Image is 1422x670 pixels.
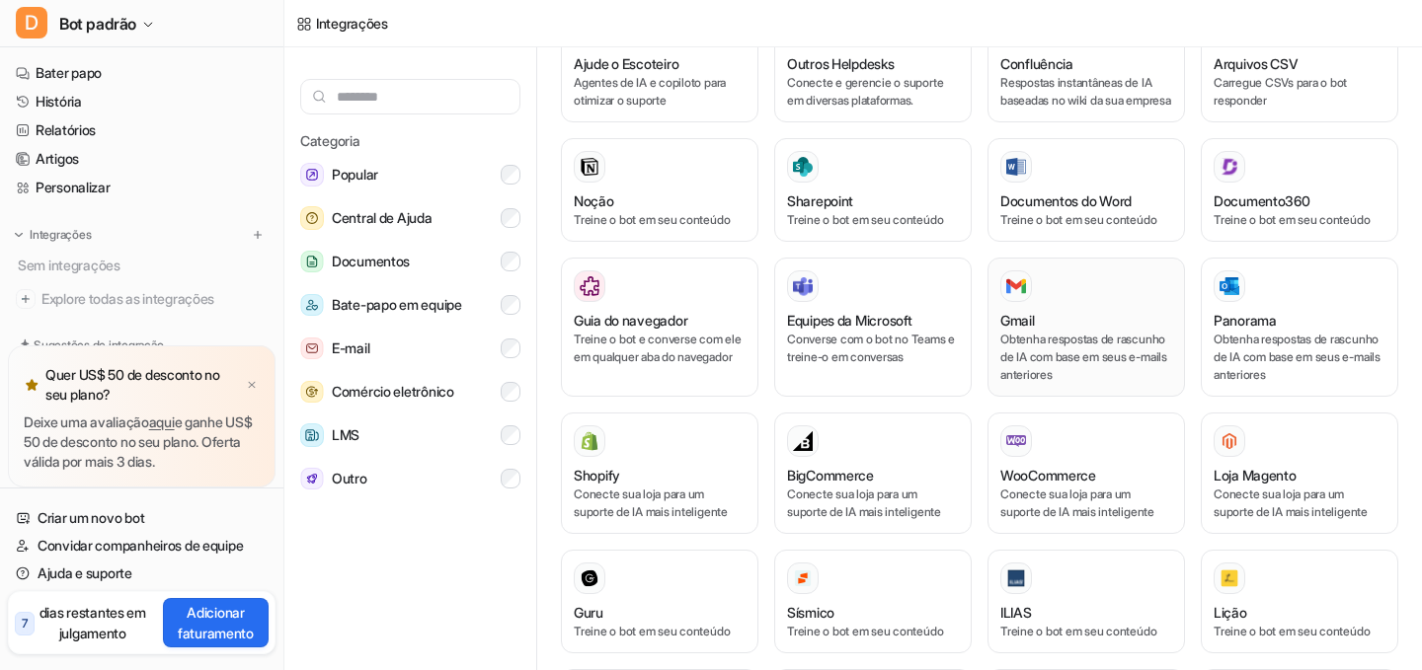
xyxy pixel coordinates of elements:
[41,290,214,307] font: Explore todas as integrações
[8,116,276,144] a: Relatórios
[38,564,132,581] font: Ajuda e suporte
[787,486,941,519] font: Conecte sua loja para um suporte de IA mais inteligente
[332,166,378,183] font: Popular
[574,624,730,638] font: Treine o bot em seu conteúdo
[25,11,39,35] font: D
[300,468,324,490] img: Outro
[1000,332,1167,382] font: Obtenha respostas de rascunho de IA com base em seus e-mails anteriores
[1214,312,1277,329] font: Panorama
[8,145,276,173] a: Artigos
[574,212,730,227] font: Treine o bot em seu conteúdo
[24,377,39,393] img: estrela
[8,532,276,559] a: Convidar companheiros de equipe
[300,381,324,404] img: Comércio eletrônico
[8,504,276,532] a: Criar um novo bot
[1201,1,1398,122] button: Arquivos CSVArquivos CSVCarregue CSVs para o bot responder
[300,372,520,411] button: Comércio eletrônicoComércio eletrônico
[8,225,97,245] button: Integrações
[36,150,79,167] font: Artigos
[1000,212,1156,227] font: Treine o bot em seu conteúdo
[38,509,144,526] font: Criar um novo bot
[774,258,972,397] button: Equipes da MicrosoftEquipes da MicrosoftConverse com o bot no Teams e treine-o em conversas
[300,285,520,325] button: Bate-papo em equipeBate-papo em equipe
[1000,467,1096,484] font: WooCommerce
[574,312,687,329] font: Guia do navegador
[8,285,276,313] a: Explore todas as integrações
[1201,550,1398,653] button: LiçãoLiçãoTreine o bot em seu conteúdo
[24,413,149,430] font: Deixe uma avaliação
[1214,467,1297,484] font: Loja Magento
[36,121,96,138] font: Relatórios
[1214,192,1310,209] font: Documento360
[1214,55,1299,72] font: Arquivos CSV
[45,366,220,403] font: Quer US$ 50 de desconto no seu plano?
[1214,624,1370,638] font: Treine o bot em seu conteúdo
[1201,412,1398,534] button: Loja MagentoLoja MagentoConecte sua loja para um suporte de IA mais inteligente
[300,423,324,447] img: LMS
[793,431,813,451] img: BigCommerce
[574,332,742,364] font: Treine o bot e converse com ele em qualquer aba do navegador
[18,257,120,273] font: Sem integrações
[561,138,758,242] button: NoçãoNoçãoTreine o bot em seu conteúdo
[1000,75,1171,108] font: Respostas instantâneas de IA baseadas no wiki da sua empresa
[1214,486,1368,519] font: Conecte sua loja para um suporte de IA mais inteligente
[787,75,943,108] font: Conecte e gerencie o suporte em diversas plataformas.
[300,242,520,281] button: DocumentosDocumentos
[332,296,462,313] font: Bate-papo em equipe
[8,59,276,87] a: Bater papo
[580,276,599,296] img: Guia do navegador
[38,537,243,554] font: Convidar companheiros de equipe
[1201,258,1398,397] button: PanoramaPanoramaObtenha respostas de rascunho de IA com base em seus e-mails anteriores
[1214,604,1247,621] font: Lição
[300,415,520,455] button: LMSLMS
[300,329,520,368] button: E-mailE-mail
[149,413,175,430] a: aqui
[332,470,367,486] font: Outro
[1000,192,1132,209] font: Documentos do Word
[1000,312,1035,329] font: Gmail
[1006,435,1026,447] img: WooCommerce
[987,258,1185,397] button: GmailGmailObtenha respostas de rascunho de IA com base em seus e-mails anteriores
[163,598,269,647] button: Adicionar faturamento
[787,467,874,484] font: BigCommerce
[332,209,433,226] font: Central de Ajuda
[787,604,834,621] font: Sísmico
[774,138,972,242] button: SharepointSharepointTreine o bot em seu conteúdo
[561,1,758,122] button: Ajude o EscoteiroAjude o EscoteiroAgentes de IA e copiloto para otimizar o suporte
[332,339,369,356] font: E-mail
[300,294,324,317] img: Bate-papo em equipe
[1220,277,1239,296] img: Panorama
[1000,55,1073,72] font: Confluência
[332,253,410,269] font: Documentos
[561,550,758,653] button: GuruGuruTreine o bot em seu conteúdo
[1006,568,1026,588] img: ILIAS
[332,426,359,443] font: LMS
[1214,212,1370,227] font: Treine o bot em seu conteúdo
[24,413,253,470] font: e ganhe US$ 50 de desconto no seu plano. Oferta válida por mais 3 dias.
[300,198,520,238] button: Central de AjudaCentral de Ajuda
[774,1,972,122] button: Outros HelpdesksOutros HelpdesksConecte e gerencie o suporte em diversas plataformas.
[36,179,111,195] font: Personalizar
[1000,624,1156,638] font: Treine o bot em seu conteúdo
[580,568,599,588] img: Guru
[1201,138,1398,242] button: Documento360Documento360Treine o bot em seu conteúdo
[1220,431,1239,451] img: Loja Magento
[793,157,813,177] img: Sharepoint
[574,55,678,72] font: Ajude o Escoteiro
[1000,604,1032,621] font: ILIAS
[39,604,146,641] font: dias restantes em julgamento
[787,212,943,227] font: Treine o bot em seu conteúdo
[332,383,454,400] font: Comércio eletrônico
[793,568,813,588] img: Sísmico
[300,132,359,149] font: Categoria
[296,13,388,34] a: Integrações
[787,312,911,329] font: Equipes da Microsoft
[987,1,1185,122] button: ConfluênciaConfluênciaRespostas instantâneas de IA baseadas no wiki da sua empresa
[574,486,728,519] font: Conecte sua loja para um suporte de IA mais inteligente
[300,163,324,186] img: Popular
[787,192,853,209] font: Sharepoint
[787,55,895,72] font: Outros Helpdesks
[300,206,324,230] img: Central de Ajuda
[787,332,955,364] font: Converse com o bot no Teams e treine-o em conversas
